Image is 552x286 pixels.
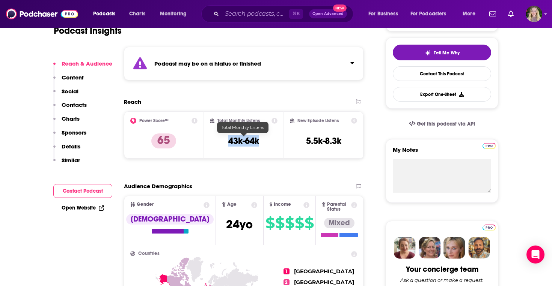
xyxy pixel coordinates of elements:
a: Get this podcast via API [403,115,481,133]
h2: Reach [124,98,141,105]
button: Similar [53,157,80,171]
span: $ [285,217,294,229]
span: 1 [284,268,290,274]
label: My Notes [393,146,491,159]
button: open menu [363,8,407,20]
div: Mixed [324,218,354,228]
span: Open Advanced [312,12,344,16]
img: tell me why sparkle [425,50,431,56]
img: Podchaser Pro [483,225,496,231]
input: Search podcasts, credits, & more... [222,8,289,20]
span: Parental Status [327,202,350,212]
div: [DEMOGRAPHIC_DATA] [126,214,214,225]
button: tell me why sparkleTell Me Why [393,45,491,60]
p: Content [62,74,84,81]
button: Details [53,143,80,157]
button: open menu [457,8,485,20]
span: 2 [284,279,290,285]
a: Show notifications dropdown [486,7,499,20]
span: $ [295,217,304,229]
a: Charts [124,8,150,20]
button: open menu [406,8,457,20]
h3: 43k-64k [228,135,259,147]
img: Sydney Profile [394,237,416,259]
span: Podcasts [93,9,115,19]
p: Similar [62,157,80,164]
span: Gender [137,202,154,207]
a: Contact This Podcast [393,66,491,81]
button: Export One-Sheet [393,87,491,102]
a: Pro website [483,142,496,149]
span: Total Monthly Listens [222,125,264,130]
img: User Profile [526,6,542,22]
span: [GEOGRAPHIC_DATA] [294,268,354,275]
div: Ask a question or make a request. [400,277,484,283]
span: Age [227,202,237,207]
span: $ [275,217,284,229]
span: Charts [129,9,145,19]
button: Sponsors [53,129,86,143]
button: Contacts [53,101,87,115]
img: Podchaser Pro [483,143,496,149]
span: Countries [138,251,160,256]
div: Your concierge team [406,265,478,274]
p: Reach & Audience [62,60,112,67]
span: Monitoring [160,9,187,19]
h3: 5.5k-8.3k [306,135,341,147]
p: Sponsors [62,129,86,136]
span: For Business [368,9,398,19]
p: 65 [151,133,176,148]
h1: Podcast Insights [54,25,122,36]
button: Show profile menu [526,6,542,22]
span: 24 yo [226,217,253,232]
h2: Audience Demographics [124,183,192,190]
a: Open Website [62,205,104,211]
button: Social [53,88,78,102]
span: Get this podcast via API [417,121,475,127]
span: New [333,4,347,12]
strong: Podcast may be on a hiatus or finished [154,60,261,67]
button: Contact Podcast [53,184,112,198]
span: Income [274,202,291,207]
img: Podchaser - Follow, Share and Rate Podcasts [6,7,78,21]
section: Click to expand status details [124,47,363,80]
span: More [463,9,475,19]
span: ⌘ K [289,9,303,19]
button: Charts [53,115,80,129]
a: Pro website [483,223,496,231]
img: Barbara Profile [419,237,440,259]
button: Reach & Audience [53,60,112,74]
img: Jon Profile [468,237,490,259]
p: Social [62,88,78,95]
h2: New Episode Listens [297,118,339,123]
h2: Power Score™ [139,118,169,123]
button: open menu [155,8,196,20]
h2: Total Monthly Listens [217,118,260,123]
span: Tell Me Why [434,50,460,56]
img: Jules Profile [443,237,465,259]
p: Details [62,143,80,150]
p: Contacts [62,101,87,108]
p: Charts [62,115,80,122]
button: open menu [88,8,125,20]
span: $ [305,217,314,229]
span: Logged in as lauren19365 [526,6,542,22]
a: Show notifications dropdown [505,7,517,20]
button: Open AdvancedNew [309,9,347,18]
span: $ [265,217,274,229]
span: [GEOGRAPHIC_DATA] [294,279,354,286]
div: Open Intercom Messenger [526,246,544,264]
button: Content [53,74,84,88]
div: Search podcasts, credits, & more... [208,5,360,22]
span: For Podcasters [410,9,446,19]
